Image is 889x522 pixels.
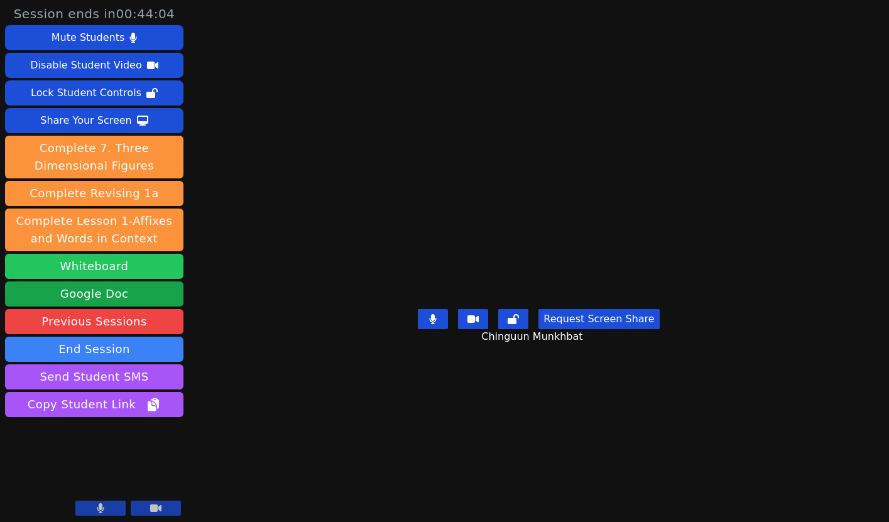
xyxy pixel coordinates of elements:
button: Copy Student Link [5,392,183,417]
div: Lock Student Controls [31,83,141,103]
button: Complete Lesson 1-Affixes and Words in Context [5,209,183,251]
div: Disable Student Video [30,55,141,75]
a: Previous Sessions [5,309,183,334]
button: Complete 7. Three Dimensional Figures [5,136,183,178]
span: Chinguun Munkhbat [481,329,586,344]
button: Send Student SMS [5,364,183,389]
div: Mute Students [52,28,124,48]
button: Lock Student Controls [5,80,183,106]
button: Disable Student Video [5,53,183,78]
time: 00:44:04 [116,6,175,21]
button: Whiteboard [5,254,183,279]
span: Session ends in [14,5,175,23]
span: Copy Student Link [28,396,161,413]
button: Request Screen Share [538,309,659,329]
button: End Session [5,337,183,362]
button: Complete Revising 1a [5,181,183,206]
button: Mute Students [5,25,183,50]
a: Google Doc [5,281,183,307]
button: Share Your Screen [5,108,183,133]
div: Share Your Screen [40,111,132,131]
